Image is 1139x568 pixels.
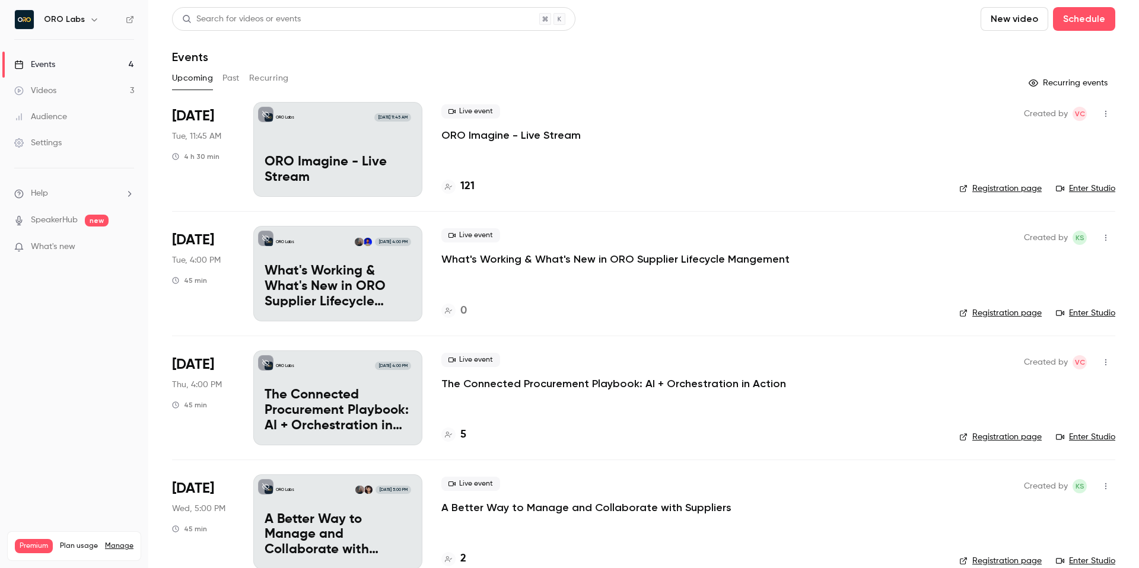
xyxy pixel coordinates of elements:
a: 5 [441,427,466,443]
a: ORO Imagine - Live Stream [441,128,581,142]
span: Plan usage [60,541,98,551]
a: Registration page [959,555,1042,567]
p: ORO Labs [276,487,294,493]
span: [DATE] [172,355,214,374]
a: Enter Studio [1056,431,1115,443]
span: Premium [15,539,53,553]
button: Past [222,69,240,88]
span: new [85,215,109,226]
span: [DATE] 4:00 PM [375,238,411,246]
span: Created by [1024,479,1068,493]
p: ORO Labs [276,363,294,369]
img: ORO Labs [15,10,34,29]
a: Enter Studio [1056,555,1115,567]
a: Registration page [959,307,1042,319]
p: ORO Labs [276,239,294,245]
span: Help [31,187,48,200]
div: Audience [14,111,67,123]
button: Schedule [1053,7,1115,31]
button: Upcoming [172,69,213,88]
h4: 121 [460,178,475,194]
span: [DATE] [172,479,214,498]
img: Kelli Stanley [355,486,364,494]
a: What's Working & What's New in ORO Supplier Lifecycle MangementORO LabsHrishi KaikiniKelli Stanle... [253,226,422,321]
a: A Better Way to Manage and Collaborate with Suppliers [441,500,731,515]
p: ORO Imagine - Live Stream [265,155,411,186]
a: Manage [105,541,133,551]
span: [DATE] [172,231,214,250]
a: Registration page [959,183,1042,194]
span: Tue, 4:00 PM [172,254,221,266]
div: 45 min [172,400,207,410]
div: Oct 7 Tue, 12:45 PM (Europe/Amsterdam) [172,102,234,197]
a: The Connected Procurement Playbook: AI + Orchestration in ActionORO Labs[DATE] 4:00 PMThe Connect... [253,350,422,445]
div: Videos [14,85,56,97]
span: Vlad Croitoru [1073,107,1087,121]
p: The Connected Procurement Playbook: AI + Orchestration in Action [265,388,411,433]
button: Recurring [249,69,289,88]
span: KS [1076,231,1084,245]
img: Hrishi Kaikini [364,238,372,246]
span: [DATE] [172,107,214,126]
h6: ORO Labs [44,14,85,25]
span: Wed, 5:00 PM [172,503,225,515]
h4: 0 [460,303,467,319]
div: Search for videos or events [182,13,301,25]
span: Live event [441,353,500,367]
span: Kelli Stanley [1073,231,1087,245]
span: What's new [31,241,75,253]
p: What's Working & What's New in ORO Supplier Lifecycle Mangement [265,264,411,309]
span: Live event [441,104,500,119]
div: Settings [14,137,62,149]
span: VC [1075,355,1085,369]
span: Created by [1024,231,1068,245]
a: Registration page [959,431,1042,443]
a: What's Working & What's New in ORO Supplier Lifecycle Mangement [441,252,790,266]
span: Created by [1024,107,1068,121]
span: KS [1076,479,1084,493]
span: Live event [441,477,500,491]
span: VC [1075,107,1085,121]
span: Kelli Stanley [1073,479,1087,493]
a: Enter Studio [1056,183,1115,194]
button: New video [981,7,1048,31]
span: Vlad Croitoru [1073,355,1087,369]
div: 4 h 30 min [172,152,219,161]
li: help-dropdown-opener [14,187,134,200]
span: Created by [1024,355,1068,369]
h4: 5 [460,427,466,443]
img: Aniketh Narayanan [364,486,373,494]
a: 0 [441,303,467,319]
span: [DATE] 5:00 PM [376,486,411,494]
a: The Connected Procurement Playbook: AI + Orchestration in Action [441,376,786,391]
span: [DATE] 11:45 AM [374,113,411,122]
p: ORO Labs [276,114,294,120]
div: 45 min [172,524,207,534]
h4: 2 [460,551,466,567]
a: 2 [441,551,466,567]
div: 45 min [172,276,207,285]
a: 121 [441,178,475,194]
a: ORO Imagine - Live StreamORO Labs[DATE] 11:45 AMORO Imagine - Live Stream [253,102,422,197]
div: Events [14,59,55,71]
iframe: Noticeable Trigger [120,242,134,253]
button: Recurring events [1023,74,1115,92]
span: Tue, 11:45 AM [172,130,221,142]
span: [DATE] 4:00 PM [375,362,411,370]
div: Oct 14 Tue, 10:00 AM (America/Chicago) [172,226,234,321]
div: Oct 16 Thu, 11:00 AM (America/Detroit) [172,350,234,445]
img: Kelli Stanley [355,238,363,246]
p: A Better Way to Manage and Collaborate with Suppliers [265,512,411,558]
span: Live event [441,228,500,242]
span: Thu, 4:00 PM [172,379,222,391]
a: Enter Studio [1056,307,1115,319]
h1: Events [172,50,208,64]
a: SpeakerHub [31,214,78,226]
